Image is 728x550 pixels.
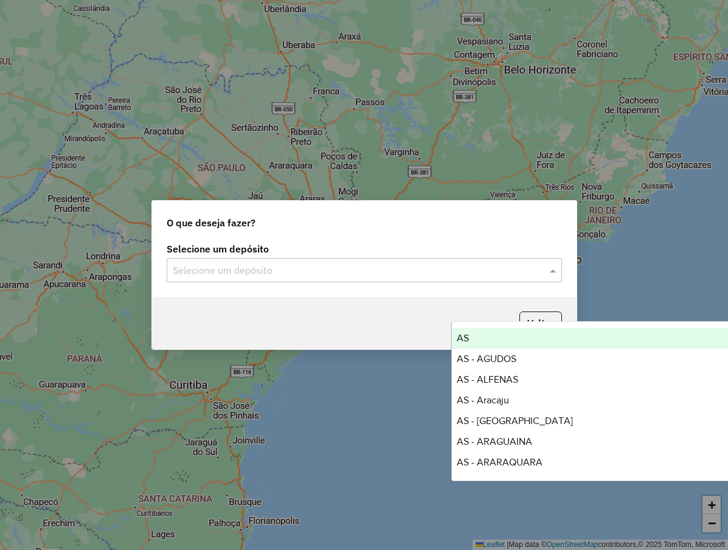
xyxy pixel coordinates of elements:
[457,416,573,426] span: AS - [GEOGRAPHIC_DATA]
[457,436,532,447] span: AS - ARAGUAINA
[167,242,562,256] label: Selecione um depósito
[457,353,516,364] span: AS - AGUDOS
[167,215,255,230] span: O que deseja fazer?
[457,374,518,385] span: AS - ALFENAS
[457,333,469,343] span: AS
[457,395,509,405] span: AS - Aracaju
[519,312,562,335] button: Voltar
[457,457,543,467] span: AS - ARARAQUARA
